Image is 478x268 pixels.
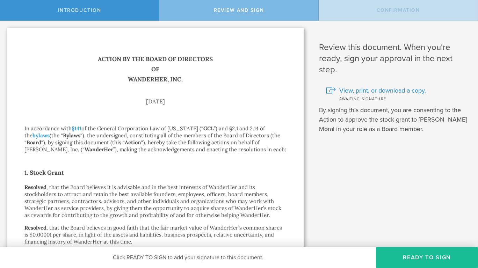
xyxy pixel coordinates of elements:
[58,7,101,13] span: Introduction
[125,139,141,146] strong: Action
[339,86,426,95] span: View, print, or download a copy.
[24,184,286,219] p: , that the Board believes it is advisable and in the best interests of WanderHer and its stockhol...
[24,184,46,190] strong: Resolved
[203,125,214,132] strong: GCL
[319,106,468,134] p: By signing this document, you are consenting to the Action to approve the stock grant to [PERSON_...
[24,167,286,178] h2: 1. Stock Grant
[72,125,81,132] a: §141
[27,139,41,146] strong: Board
[24,224,286,245] p: , that the Board believes in good faith that the fair market value of WanderHer’s common shares i...
[85,146,113,153] strong: WanderHer
[63,132,80,139] strong: Bylaws
[214,7,264,13] span: Review and Sign
[443,213,478,247] div: Widget de chat
[24,54,286,85] h1: Action by the Board of Directors of WanderHer, Inc.
[443,213,478,247] iframe: Chat Widget
[24,125,286,153] p: In accordance with of the General Corporation Law of [US_STATE] (“ ”) and §2.1 and 2.14 of the (t...
[319,42,468,75] h1: Review this document. When you're ready, sign your approval in the next step.
[376,247,478,268] button: Ready to Sign
[326,95,468,102] div: Awaiting signature
[32,132,50,139] a: bylaws
[377,7,420,13] span: Confirmation
[24,224,46,231] strong: Resolved
[24,99,286,104] div: [DATE]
